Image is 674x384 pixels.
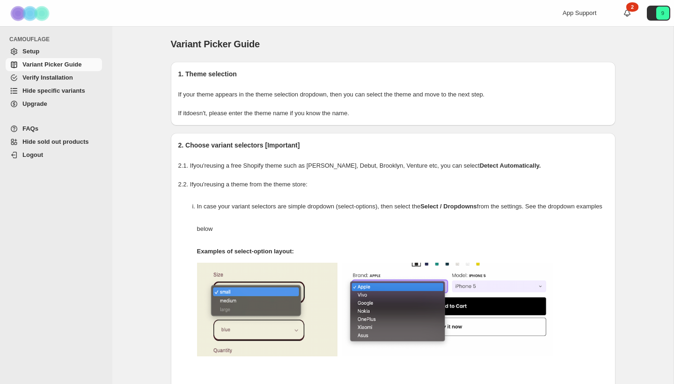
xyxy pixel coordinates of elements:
[6,45,102,58] a: Setup
[563,9,596,16] span: App Support
[22,100,47,107] span: Upgrade
[22,151,43,158] span: Logout
[178,140,608,150] h2: 2. Choose variant selectors [Important]
[7,0,54,26] img: Camouflage
[6,84,102,97] a: Hide specific variants
[6,122,102,135] a: FAQs
[178,109,608,118] p: If it doesn't , please enter the theme name if you know the name.
[178,90,608,99] p: If your theme appears in the theme selection dropdown, then you can select the theme and move to ...
[22,74,73,81] span: Verify Installation
[647,6,670,21] button: Avatar with initials 9
[623,8,632,18] a: 2
[6,58,102,71] a: Variant Picker Guide
[661,10,664,16] text: 9
[6,148,102,162] a: Logout
[22,87,85,94] span: Hide specific variants
[6,135,102,148] a: Hide sold out products
[22,48,39,55] span: Setup
[22,125,38,132] span: FAQs
[420,203,477,210] strong: Select / Dropdowns
[22,61,81,68] span: Variant Picker Guide
[178,180,608,189] p: 2.2. If you're using a theme from the theme store:
[197,195,608,240] p: In case your variant selectors are simple dropdown (select-options), then select the from the set...
[178,69,608,79] h2: 1. Theme selection
[6,97,102,111] a: Upgrade
[178,161,608,170] p: 2.1. If you're using a free Shopify theme such as [PERSON_NAME], Debut, Brooklyn, Venture etc, yo...
[342,263,553,356] img: camouflage-select-options-2
[480,162,541,169] strong: Detect Automatically.
[171,39,260,49] span: Variant Picker Guide
[656,7,669,20] span: Avatar with initials 9
[197,263,337,356] img: camouflage-select-options
[6,71,102,84] a: Verify Installation
[9,36,106,43] span: CAMOUFLAGE
[626,2,638,12] div: 2
[197,248,294,255] strong: Examples of select-option layout:
[22,138,89,145] span: Hide sold out products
